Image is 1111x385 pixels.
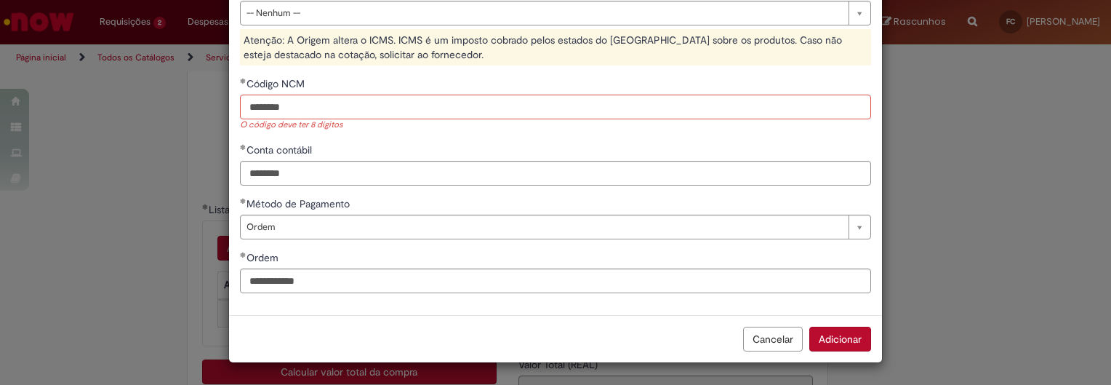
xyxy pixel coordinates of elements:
span: Obrigatório Preenchido [240,144,246,150]
input: Conta contábil [240,161,871,186]
button: Cancelar [743,327,803,352]
span: Método de Pagamento [246,197,353,210]
span: -- Nenhum -- [246,1,841,25]
span: Obrigatório Preenchido [240,252,246,258]
span: Código NCM [246,77,308,90]
input: Código NCM [240,95,871,119]
span: Ordem [246,251,281,264]
button: Adicionar [809,327,871,352]
span: Obrigatório Preenchido [240,198,246,204]
span: Ordem [246,215,841,239]
span: Obrigatório Preenchido [240,78,246,84]
span: Conta contábil [246,143,315,156]
div: O código deve ter 8 dígitos [240,119,871,132]
input: Ordem [240,269,871,293]
div: Atenção: A Origem altera o ICMS. ICMS é um imposto cobrado pelos estados do [GEOGRAPHIC_DATA] sob... [240,29,871,66]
